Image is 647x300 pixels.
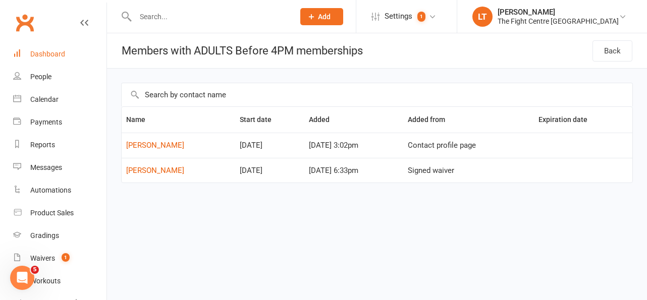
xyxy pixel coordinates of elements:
[30,277,61,285] div: Workouts
[240,141,262,150] span: [DATE]
[30,50,65,58] div: Dashboard
[31,266,39,274] span: 5
[126,166,184,175] a: [PERSON_NAME]
[132,10,287,24] input: Search...
[122,107,235,133] th: Name
[107,33,363,68] h1: Members with ADULTS Before 4PM memberships
[472,7,493,27] div: LT
[30,141,55,149] div: Reports
[408,141,476,150] span: Contact profile page
[403,107,534,133] th: Added from
[30,254,55,262] div: Waivers
[13,111,106,134] a: Payments
[30,209,74,217] div: Product Sales
[498,8,619,17] div: [PERSON_NAME]
[30,231,59,239] div: Gradings
[13,224,106,247] a: Gradings
[30,186,71,194] div: Automations
[30,73,51,81] div: People
[235,107,304,133] th: Start date
[12,10,37,35] a: Clubworx
[300,8,343,25] button: Add
[13,88,106,111] a: Calendar
[318,13,331,21] span: Add
[498,17,619,26] div: The Fight Centre [GEOGRAPHIC_DATA]
[30,95,59,103] div: Calendar
[122,83,632,106] input: Search by contact name
[534,107,632,133] th: Expiration date
[417,12,425,22] span: 1
[240,166,262,175] span: [DATE]
[309,141,358,150] span: [DATE] 3:02pm
[13,270,106,292] a: Workouts
[304,107,403,133] th: Added
[10,266,34,290] iframe: Intercom live chat
[62,253,70,262] span: 1
[13,179,106,202] a: Automations
[126,141,184,150] a: [PERSON_NAME]
[13,43,106,66] a: Dashboard
[13,202,106,224] a: Product Sales
[30,163,62,171] div: Messages
[13,134,106,156] a: Reports
[408,166,454,175] span: Signed waiver
[13,156,106,179] a: Messages
[13,247,106,270] a: Waivers 1
[13,66,106,88] a: People
[309,166,358,175] span: [DATE] 6:33pm
[385,5,412,28] span: Settings
[592,40,632,62] a: Back
[30,118,62,126] div: Payments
